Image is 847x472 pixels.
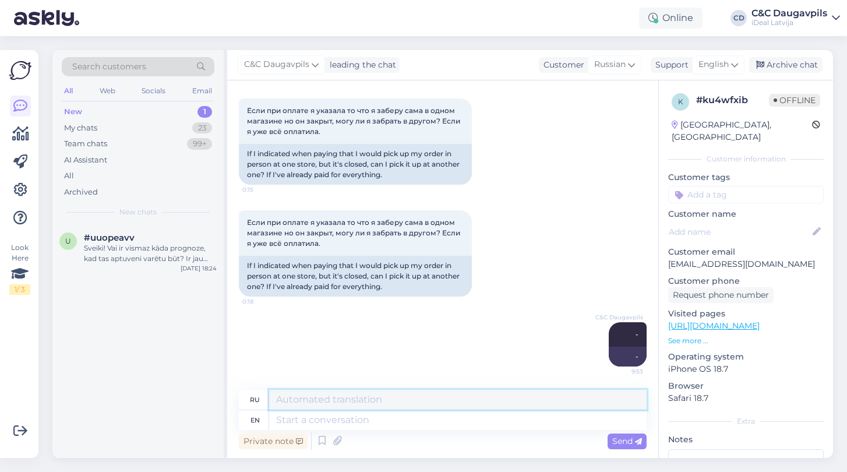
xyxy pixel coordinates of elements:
p: Customer phone [668,275,824,287]
div: Look Here [9,242,30,295]
p: Notes [668,434,824,446]
div: Private note [239,434,308,449]
div: - [609,347,647,367]
div: Customer [539,59,584,71]
div: Archived [64,186,98,198]
div: If I indicated when paying that I would pick up my order in person at one store, but it's closed,... [239,256,472,297]
div: Web [97,83,118,98]
p: Browser [668,380,824,392]
div: [GEOGRAPHIC_DATA], [GEOGRAPHIC_DATA] [672,119,812,143]
div: All [64,170,74,182]
img: Askly Logo [9,59,31,82]
span: 0:18 [242,297,286,306]
div: Archive chat [749,57,823,73]
div: [DATE] 18:24 [181,264,217,273]
p: iPhone OS 18.7 [668,363,824,375]
div: My chats [64,122,97,134]
span: Search customers [72,61,146,73]
div: # ku4wfxib [696,93,769,107]
span: k [678,97,683,106]
span: 9:53 [599,367,643,376]
div: If I indicated when paying that I would pick up my order in person at one store, but it's closed,... [239,144,472,185]
div: AI Assistant [64,154,107,166]
span: Offline [769,94,820,107]
div: Request phone number [668,287,774,303]
div: Extra [668,416,824,427]
span: Если при оплате я указала то что я заберу сама в одном магазине но он закрыт, могу ли я забрать в... [247,218,462,248]
p: See more ... [668,336,824,346]
p: Visited pages [668,308,824,320]
div: en [250,410,260,430]
div: Sveiki! Vai ir vismaz kāda prognoze, kad tas aptuveni varētu būt? Ir jau pagājusi nedēļa [84,243,217,264]
p: Customer name [668,208,824,220]
span: Russian [594,58,626,71]
div: Socials [139,83,168,98]
div: CD [730,10,747,26]
div: ru [250,390,260,410]
span: C&C Daugavpils [244,58,309,71]
span: Если при оплате я указала то что я заберу сама в одном магазине но он закрыт, могу ли я забрать в... [247,106,462,136]
p: Customer email [668,246,824,258]
a: [URL][DOMAIN_NAME] [668,320,760,331]
span: English [698,58,729,71]
div: Customer information [668,154,824,164]
p: Customer tags [668,171,824,184]
span: u [65,237,71,245]
span: #uuopeavv [84,233,135,243]
div: Team chats [64,138,107,150]
div: All [62,83,75,98]
div: 1 / 3 [9,284,30,295]
span: New chats [119,207,157,217]
div: Email [190,83,214,98]
p: Safari 18.7 [668,392,824,404]
div: 23 [192,122,212,134]
div: 1 [197,106,212,118]
div: C&C Daugavpils [751,9,827,18]
div: iDeal Latvija [751,18,827,27]
div: New [64,106,82,118]
a: C&C DaugavpilsiDeal Latvija [751,9,840,27]
div: 99+ [187,138,212,150]
span: - [636,330,638,339]
span: Send [612,436,642,446]
p: [EMAIL_ADDRESS][DOMAIN_NAME] [668,258,824,270]
span: C&C Daugavpils [595,313,643,322]
input: Add name [669,226,810,238]
span: 0:15 [242,185,286,194]
input: Add a tag [668,186,824,203]
div: Online [639,8,703,29]
div: leading the chat [325,59,396,71]
p: Operating system [668,351,824,363]
div: Support [651,59,689,71]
